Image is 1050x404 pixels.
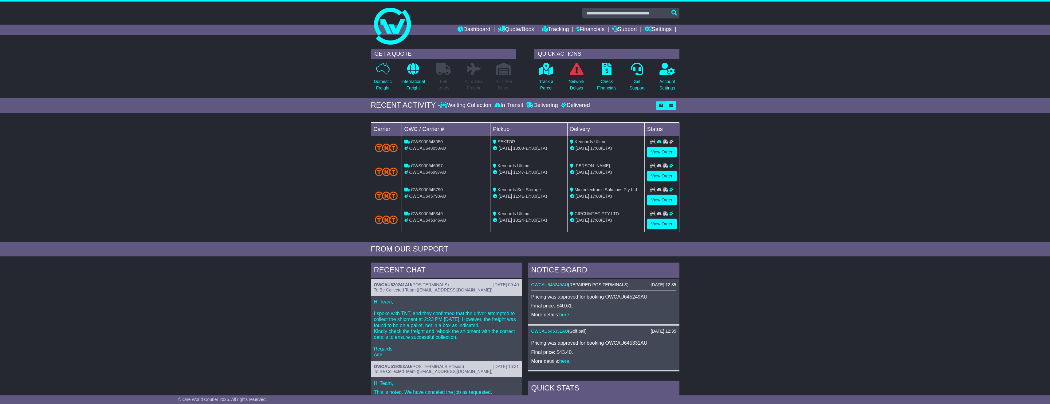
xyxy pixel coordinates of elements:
[498,218,512,223] span: [DATE]
[528,263,679,279] div: NOTICE BOARD
[570,145,642,152] div: (ETA)
[493,145,565,152] div: - (ETA)
[570,169,642,176] div: (ETA)
[659,62,675,95] a: AccountSettings
[493,282,519,287] div: [DATE] 09:40
[493,169,565,176] div: - (ETA)
[531,358,676,364] p: More details: .
[590,170,601,175] span: 17:00
[539,78,553,91] p: Track a Parcel
[647,195,677,205] a: View Order
[374,299,519,358] p: Hi Team, I spoke with TNT, and they confirmed that the driver attempted to collect the shipment a...
[498,170,512,175] span: [DATE]
[375,168,398,176] img: TNT_Domestic.png
[645,25,672,35] a: Settings
[409,218,446,223] span: OWCAU645346AU
[644,122,679,136] td: Status
[542,25,569,35] a: Tracking
[374,364,411,369] a: OWCAU519253AU
[513,218,524,223] span: 13:24
[465,78,483,91] p: Air & Sea Freight
[659,78,675,91] p: Account Settings
[570,217,642,224] div: (ETA)
[597,78,616,91] p: Check Financials
[647,147,677,157] a: View Order
[597,62,617,95] a: CheckFinancials
[575,139,607,144] span: Kennards Ultimo
[590,146,601,151] span: 17:00
[525,102,560,109] div: Delivering
[513,170,524,175] span: 11:47
[576,194,589,199] span: [DATE]
[531,294,676,300] p: Pricing was approved for booking OWCAU645249AU.
[513,194,524,199] span: 11:41
[440,102,493,109] div: Waiting Collection
[490,122,568,136] td: Pickup
[436,78,451,91] p: Full Loads
[411,211,443,216] span: OWS000645346
[531,282,676,287] div: ( )
[373,62,392,95] a: DomesticFreight
[497,187,541,192] span: Kennards Self Storage
[531,329,676,334] div: ( )
[493,102,525,109] div: In Transit
[493,364,519,369] div: [DATE] 16:31
[569,329,585,334] span: Golf ball
[568,78,584,91] p: Network Delays
[371,122,402,136] td: Carrier
[576,170,589,175] span: [DATE]
[374,364,519,369] div: ( )
[498,146,512,151] span: [DATE]
[590,218,601,223] span: 17:00
[371,49,516,59] div: GET A QUOTE
[371,101,440,110] div: RECENT ACTIVITY -
[647,171,677,181] a: View Order
[531,312,676,318] p: More details: .
[496,78,512,91] p: Air / Sea Depot
[559,312,569,317] a: here
[497,211,529,216] span: Kennards Ultimo
[371,245,679,254] div: FROM OUR SUPPORT
[374,287,493,292] span: To Be Collected Team ([EMAIL_ADDRESS][DOMAIN_NAME])
[651,329,676,334] div: [DATE] 12:35
[374,282,519,287] div: ( )
[401,62,425,95] a: InternationalFreight
[531,282,568,287] a: OWCAU645249AU
[575,163,610,168] span: [PERSON_NAME]
[559,358,569,364] a: here
[531,340,676,346] p: Pricing was approved for booking OWCAU645331AU.
[569,282,627,287] span: REPAIRED POS TERMINALS
[413,364,463,369] span: POS TERMINALS Effision
[531,349,676,355] p: Final price: $43.40.
[612,25,637,35] a: Support
[374,78,391,91] p: Domestic Freight
[411,139,443,144] span: OWS000648050
[576,218,589,223] span: [DATE]
[590,194,601,199] span: 17:00
[525,170,536,175] span: 17:00
[629,78,644,91] p: Get Support
[493,193,565,200] div: - (ETA)
[411,187,443,192] span: OWS000645790
[534,49,679,59] div: QUICK ACTIONS
[651,282,676,287] div: [DATE] 12:35
[570,193,642,200] div: (ETA)
[528,381,679,397] div: Quick Stats
[567,122,644,136] td: Delivery
[401,78,425,91] p: International Freight
[568,62,584,95] a: NetworkDelays
[178,397,267,402] span: © One World Courier 2025. All rights reserved.
[374,369,493,374] span: To Be Collected Team ([EMAIL_ADDRESS][DOMAIN_NAME])
[629,62,645,95] a: GetSupport
[498,194,512,199] span: [DATE]
[375,192,398,200] img: TNT_Domestic.png
[375,216,398,224] img: TNT_Domestic.png
[409,146,446,151] span: OWCAU648050AU
[560,102,590,109] div: Delivered
[575,211,619,216] span: CIRCUMTEC PTY LTD
[513,146,524,151] span: 13:00
[375,144,398,152] img: TNT_Domestic.png
[525,146,536,151] span: 17:00
[374,389,519,395] p: This is noted. We have canceled the job as requested.
[493,217,565,224] div: - (ETA)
